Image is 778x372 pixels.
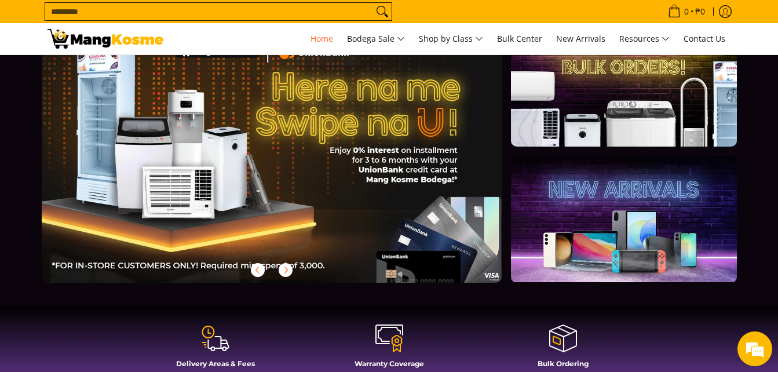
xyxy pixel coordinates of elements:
[245,257,271,283] button: Previous
[311,33,333,44] span: Home
[413,23,489,54] a: Shop by Class
[134,359,297,368] h4: Delivery Areas & Fees
[693,8,707,16] span: ₱0
[619,32,670,46] span: Resources
[373,3,392,20] button: Search
[613,23,675,54] a: Resources
[491,23,548,54] a: Bulk Center
[308,359,470,368] h4: Warranty Coverage
[684,33,725,44] span: Contact Us
[175,23,731,54] nav: Main Menu
[341,23,411,54] a: Bodega Sale
[273,257,298,283] button: Next
[347,32,405,46] span: Bodega Sale
[664,5,708,18] span: •
[682,8,691,16] span: 0
[305,23,339,54] a: Home
[419,32,483,46] span: Shop by Class
[48,29,163,49] img: Mang Kosme: Your Home Appliances Warehouse Sale Partner!
[678,23,731,54] a: Contact Us
[497,33,542,44] span: Bulk Center
[482,359,644,368] h4: Bulk Ordering
[556,33,605,44] span: New Arrivals
[550,23,611,54] a: New Arrivals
